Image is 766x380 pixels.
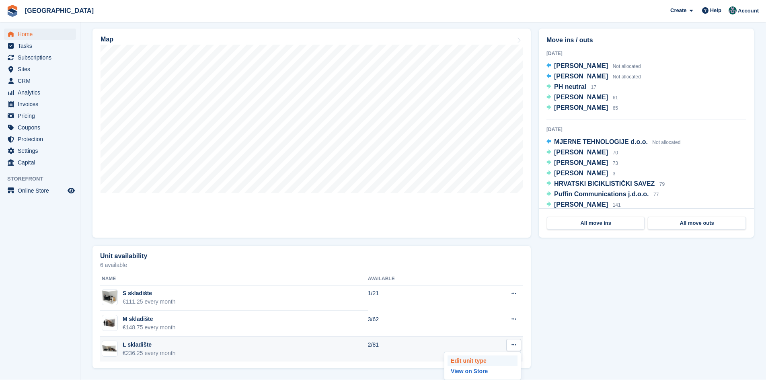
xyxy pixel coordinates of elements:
[613,202,621,208] span: 141
[546,200,621,210] a: [PERSON_NAME] 141
[738,7,759,15] span: Account
[591,84,596,90] span: 17
[4,185,76,196] a: menu
[18,110,66,121] span: Pricing
[18,64,66,75] span: Sites
[670,6,686,14] span: Create
[554,62,608,69] span: [PERSON_NAME]
[101,36,113,43] h2: Map
[546,103,618,113] a: [PERSON_NAME] 65
[546,189,659,200] a: Puffin Communications j.d.o.o. 77
[554,201,608,208] span: [PERSON_NAME]
[613,105,618,111] span: 65
[554,149,608,156] span: [PERSON_NAME]
[18,157,66,168] span: Capital
[554,191,649,197] span: Puffin Communications j.d.o.o.
[448,355,518,366] a: Edit unit type
[18,40,66,51] span: Tasks
[653,192,659,197] span: 77
[18,29,66,40] span: Home
[546,179,665,189] a: HRVATSKI BICIKLISTIČKI SAVEZ 79
[4,157,76,168] a: menu
[554,159,608,166] span: [PERSON_NAME]
[546,126,746,133] div: [DATE]
[7,175,80,183] span: Storefront
[123,323,176,332] div: €148.75 every month
[100,273,368,286] th: Name
[4,145,76,156] a: menu
[546,168,615,179] a: [PERSON_NAME] 3
[546,61,641,72] a: [PERSON_NAME] Not allocated
[546,35,746,45] h2: Move ins / outs
[22,4,97,17] a: [GEOGRAPHIC_DATA]
[613,150,618,156] span: 70
[123,289,176,298] div: S skladište
[123,341,176,349] div: L skladište
[18,122,66,133] span: Coupons
[554,73,608,80] span: [PERSON_NAME]
[652,140,680,145] span: Not allocated
[547,217,645,230] a: All move ins
[18,87,66,98] span: Analytics
[18,75,66,86] span: CRM
[368,337,463,362] td: 2/81
[100,253,147,260] h2: Unit availability
[4,87,76,98] a: menu
[729,6,737,14] img: Željko Gobac
[100,262,523,268] p: 6 available
[613,160,618,166] span: 73
[18,145,66,156] span: Settings
[102,290,117,304] img: container-sm.png
[554,180,655,187] span: HRVATSKI BICIKLISTIČKI SAVEZ
[18,52,66,63] span: Subscriptions
[123,315,176,323] div: M skladište
[4,99,76,110] a: menu
[18,185,66,196] span: Online Store
[546,72,641,82] a: [PERSON_NAME] Not allocated
[546,137,680,148] a: MJERNE TEHNOLOGIJE d.o.o. Not allocated
[6,5,18,17] img: stora-icon-8386f47178a22dfd0bd8f6a31ec36ba5ce8667c1dd55bd0f319d3a0aa187defe.svg
[546,50,746,57] div: [DATE]
[554,83,586,90] span: PH neutral
[368,311,463,337] td: 3/62
[368,285,463,311] td: 1/21
[554,170,608,177] span: [PERSON_NAME]
[4,29,76,40] a: menu
[102,317,117,329] img: 60-sqft-unit.jpg
[554,138,648,145] span: MJERNE TEHNOLOGIJE d.o.o.
[659,181,665,187] span: 79
[648,217,745,230] a: All move outs
[4,134,76,145] a: menu
[546,92,618,103] a: [PERSON_NAME] 61
[546,82,596,92] a: PH neutral 17
[4,122,76,133] a: menu
[613,74,641,80] span: Not allocated
[546,148,618,158] a: [PERSON_NAME] 70
[66,186,76,195] a: Preview store
[710,6,721,14] span: Help
[102,345,117,352] img: container-lg-1024x492.png
[613,171,616,177] span: 3
[18,134,66,145] span: Protection
[4,52,76,63] a: menu
[92,29,531,238] a: Map
[123,349,176,357] div: €236.25 every month
[554,104,608,111] span: [PERSON_NAME]
[4,75,76,86] a: menu
[613,95,618,101] span: 61
[123,298,176,306] div: €111.25 every month
[546,158,618,168] a: [PERSON_NAME] 73
[613,64,641,69] span: Not allocated
[4,40,76,51] a: menu
[4,110,76,121] a: menu
[4,64,76,75] a: menu
[448,366,518,376] a: View on Store
[18,99,66,110] span: Invoices
[554,94,608,101] span: [PERSON_NAME]
[368,273,463,286] th: Available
